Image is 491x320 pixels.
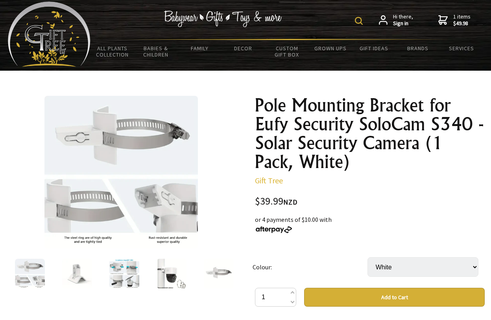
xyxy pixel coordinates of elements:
[255,176,283,185] a: Gift Tree
[453,13,471,27] span: 1 items
[355,17,363,25] img: product search
[255,226,293,233] img: Afterpay
[255,215,485,234] div: or 4 payments of $10.00 with
[8,2,90,67] img: Babyware - Gifts - Toys and more...
[44,96,198,249] img: Pole Mounting Bracket for Eufy Security SoloCam S340 - Solar Security Camera (1 Pack, White)
[222,40,265,57] a: Decor
[90,40,134,63] a: All Plants Collection
[253,246,367,288] td: Colour:
[164,11,282,27] img: Babywear - Gifts - Toys & more
[283,197,297,207] span: NZD
[379,13,413,27] a: Hi there,Sign in
[308,40,352,57] a: Grown Ups
[396,40,439,57] a: Brands
[255,96,485,171] h1: Pole Mounting Bracket for Eufy Security SoloCam S340 - Solar Security Camera (1 Pack, White)
[453,20,471,27] strong: $49.98
[255,196,485,207] div: $39.99
[265,40,309,63] a: Custom Gift Box
[134,40,178,63] a: Babies & Children
[157,259,186,289] img: Pole Mounting Bracket for Eufy Security SoloCam S340 - Solar Security Camera (1 Pack, White)
[62,259,92,289] img: Pole Mounting Bracket for Eufy Security SoloCam S340 - Solar Security Camera (1 Pack, White)
[204,259,234,289] img: Pole Mounting Bracket for Eufy Security SoloCam S340 - Solar Security Camera (1 Pack, White)
[15,259,45,289] img: Pole Mounting Bracket for Eufy Security SoloCam S340 - Solar Security Camera (1 Pack, White)
[352,40,396,57] a: Gift Ideas
[178,40,222,57] a: Family
[438,13,471,27] a: 1 items$49.98
[393,13,413,27] span: Hi there,
[109,259,139,289] img: Pole Mounting Bracket for Eufy Security SoloCam S340 - Solar Security Camera (1 Pack, White)
[304,288,485,307] button: Add to Cart
[393,20,413,27] strong: Sign in
[439,40,483,57] a: Services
